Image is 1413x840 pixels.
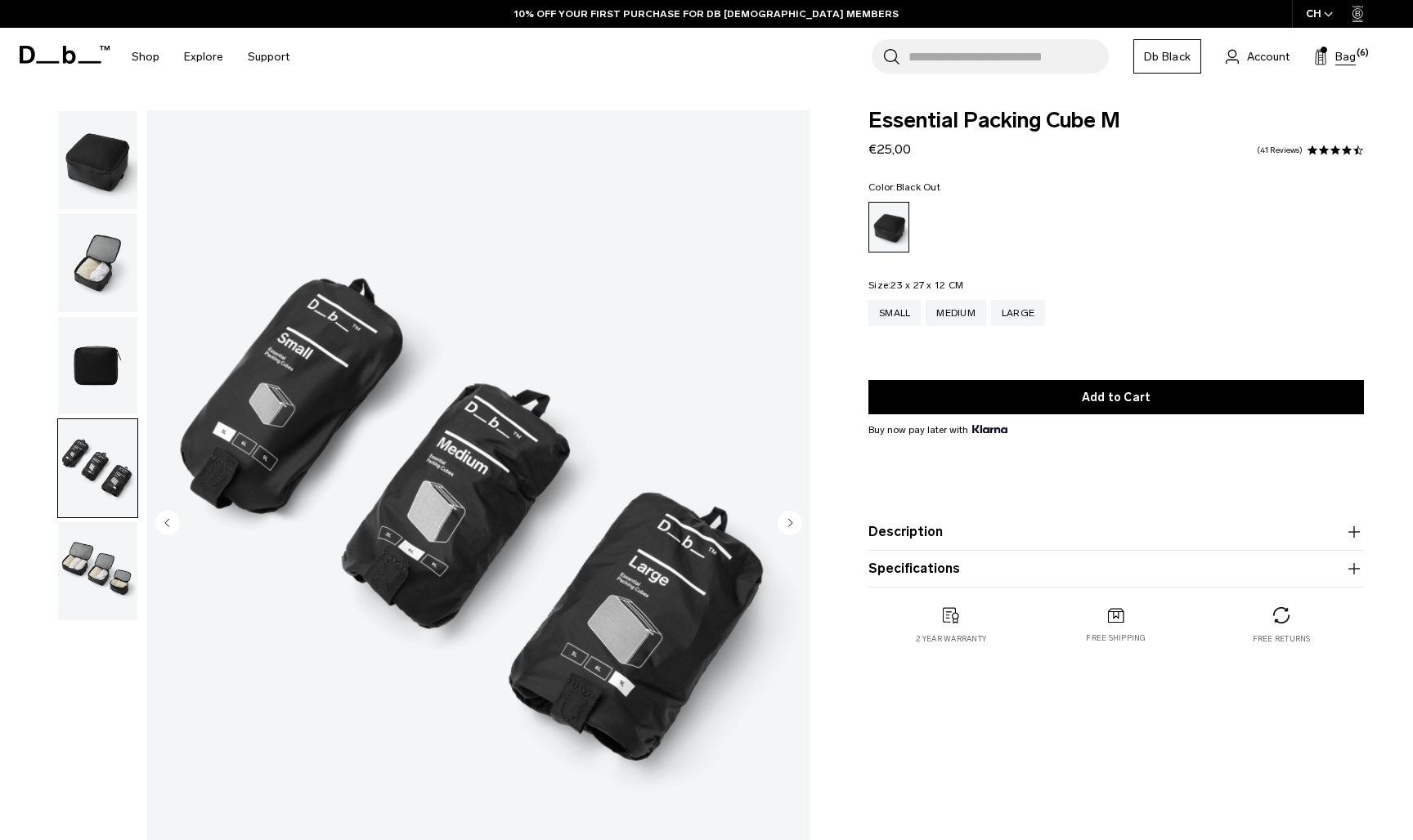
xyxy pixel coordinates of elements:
[1226,47,1290,66] a: Account
[57,418,138,518] button: Essential Packing Cube M Black Out
[132,28,159,86] a: Shop
[890,279,963,291] span: 23 x 27 x 12 CM
[1335,48,1356,65] span: Bag
[991,300,1045,326] a: Large
[57,521,138,621] button: Essential Packing Cube M Black Out
[926,300,986,326] a: Medium
[58,111,137,209] img: Essential Packing Cube M Black Out
[155,510,180,538] button: Previous slide
[868,141,911,157] span: €25,00
[1314,47,1356,66] button: Bag (6)
[868,202,909,252] a: Black Out
[57,316,138,416] button: Essential Packing Cube M Black Out
[896,181,940,193] span: Black Out
[58,522,137,620] img: Essential Packing Cube M Black Out
[58,317,137,415] img: Essential Packing Cube M Black Out
[868,110,1364,132] span: Essential Packing Cube M
[248,28,289,86] a: Support
[514,7,899,21] a: 10% OFF YOUR FIRST PURCHASE FOR DB [DEMOGRAPHIC_DATA] MEMBERS
[916,633,986,645] p: 2 year warranty
[868,182,940,192] legend: Color:
[1247,48,1290,65] span: Account
[57,213,138,313] button: Essential Packing Cube M Black Out
[868,300,921,326] a: Small
[972,425,1007,433] img: {"height" => 20, "alt" => "Klarna"}
[1357,47,1369,60] span: (6)
[184,28,223,86] a: Explore
[868,522,1364,542] button: Description
[119,28,302,86] nav: Main Navigation
[868,559,1364,579] button: Specifications
[1257,146,1303,154] a: 41 reviews
[1086,632,1146,644] p: Free shipping
[58,214,137,312] img: Essential Packing Cube M Black Out
[778,510,802,538] button: Next slide
[57,110,138,210] button: Essential Packing Cube M Black Out
[868,280,963,290] legend: Size:
[58,419,137,517] img: Essential Packing Cube M Black Out
[868,380,1364,414] button: Add to Cart
[1253,633,1311,645] p: Free returns
[1133,39,1201,74] a: Db Black
[868,422,1007,437] span: Buy now pay later with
